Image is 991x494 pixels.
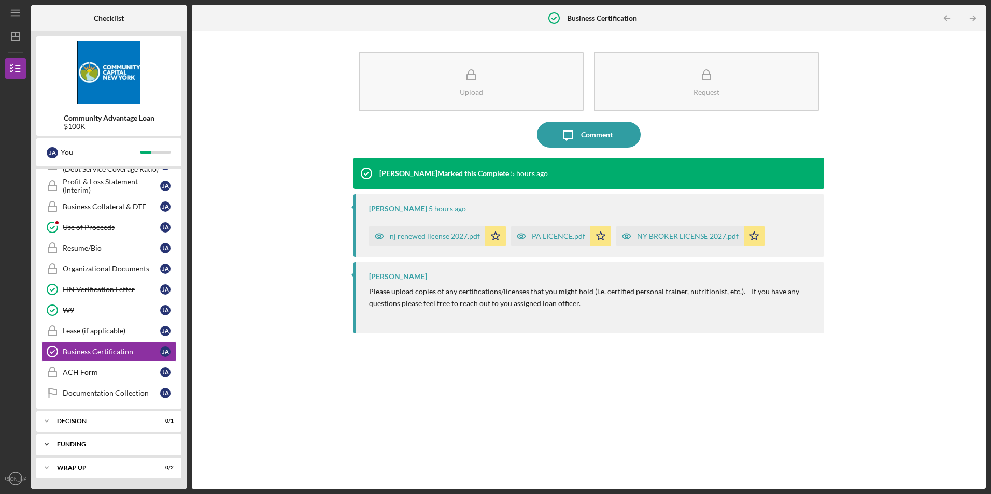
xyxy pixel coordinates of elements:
[160,201,171,212] div: J A
[160,346,171,357] div: J A
[581,122,613,148] div: Comment
[160,305,171,315] div: J A
[41,300,176,321] a: W9JA
[63,389,160,397] div: Documentation Collection
[64,122,154,130] div: $100K
[64,114,154,122] b: Community Advantage Loan
[155,418,174,424] div: 0 / 1
[41,383,176,403] a: Documentation CollectionJA
[63,223,160,231] div: Use of Proceeds
[57,418,148,424] div: Decision
[511,226,611,246] button: PA LICENCE.pdf
[63,327,160,335] div: Lease (if applicable)
[47,147,58,158] div: J A
[41,217,176,238] a: Use of ProceedsJA
[369,286,813,309] p: Please upload copies of any certifications/licenses that you might hold (i.e. certified personal ...
[41,176,176,196] a: Profit & Loss Statement (Interim)JA
[63,244,160,252] div: Resume/Bio
[532,232,585,240] div: PA LICENCE.pdf
[537,122,641,148] button: Comment
[379,169,509,178] div: [PERSON_NAME] Marked this Complete
[160,181,171,191] div: J A
[36,41,181,104] img: Product logo
[61,143,140,161] div: You
[160,284,171,295] div: J A
[693,88,719,96] div: Request
[5,468,26,489] button: [PERSON_NAME]
[594,52,819,111] button: Request
[369,205,427,213] div: [PERSON_NAME]
[155,464,174,471] div: 0 / 2
[94,14,124,22] b: Checklist
[160,367,171,377] div: J A
[63,285,160,294] div: EIN Verification Letter
[41,258,176,279] a: Organizational DocumentsJA
[63,265,160,273] div: Organizational Documents
[637,232,739,240] div: NY BROKER LICENSE 2027.pdf
[160,264,171,274] div: J A
[41,362,176,383] a: ACH FormJA
[41,321,176,341] a: Lease (if applicable)JA
[41,238,176,258] a: Resume/BioJA
[390,232,480,240] div: nj renewed license 2027.pdf
[429,205,466,213] time: 2025-08-12 16:38
[369,272,427,281] div: [PERSON_NAME]
[160,222,171,233] div: J A
[160,388,171,398] div: J A
[160,326,171,336] div: J A
[616,226,765,246] button: NY BROKER LICENSE 2027.pdf
[41,279,176,300] a: EIN Verification LetterJA
[63,368,160,376] div: ACH Form
[63,178,160,194] div: Profit & Loss Statement (Interim)
[41,196,176,217] a: Business Collateral & DTEJA
[160,243,171,253] div: J A
[57,464,148,471] div: Wrap up
[41,341,176,362] a: Business CertificationJA
[63,306,160,314] div: W9
[460,88,483,96] div: Upload
[63,202,160,211] div: Business Collateral & DTE
[63,347,160,356] div: Business Certification
[511,169,548,178] time: 2025-08-12 16:42
[567,14,637,22] b: Business Certification
[369,226,506,246] button: nj renewed license 2027.pdf
[359,52,584,111] button: Upload
[57,441,168,447] div: Funding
